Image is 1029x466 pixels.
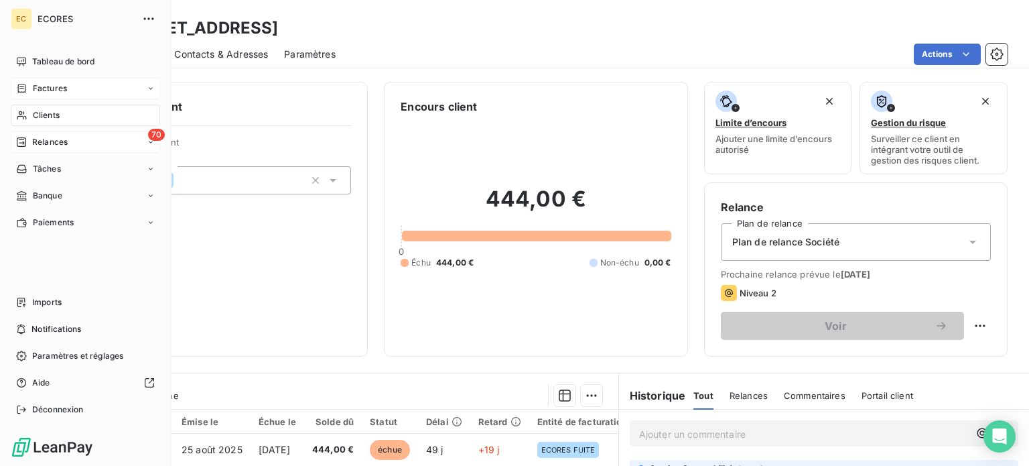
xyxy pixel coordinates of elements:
img: Logo LeanPay [11,436,94,458]
span: [DATE] [259,444,290,455]
span: Non-échu [600,257,639,269]
span: Notifications [31,323,81,335]
button: Limite d’encoursAjouter une limite d’encours autorisé [704,82,852,174]
span: Voir [737,321,935,331]
span: Déconnexion [32,404,84,416]
span: Factures [33,82,67,95]
span: Surveiller ce client en intégrant votre outil de gestion des risques client. [871,133,996,166]
span: ECORES FUITE [541,446,596,454]
span: Tout [693,390,713,401]
div: Open Intercom Messenger [983,420,1016,453]
div: Entité de facturation [537,416,628,427]
span: Propriétés Client [108,137,351,156]
span: [DATE] [841,269,871,280]
span: échue [370,440,410,460]
span: 25 août 2025 [182,444,243,455]
span: Contacts & Adresses [174,48,268,61]
span: Tâches [33,163,61,175]
span: Commentaires [784,390,845,401]
span: 0,00 € [644,257,671,269]
span: Tableau de bord [32,56,94,68]
span: +19 j [478,444,500,455]
span: Paiements [33,217,74,229]
button: Actions [914,44,981,65]
div: Statut [370,416,410,427]
span: Gestion du risque [871,117,946,128]
h3: [STREET_ADDRESS] [118,16,278,40]
div: Émise le [182,416,243,427]
span: Banque [33,190,62,202]
h6: Relance [721,199,991,215]
span: Échu [411,257,431,269]
div: Retard [478,416,521,427]
span: Niveau 2 [740,288,776,298]
input: Ajouter une valeur [174,174,184,186]
span: 49 j [426,444,443,455]
span: Prochaine relance prévue le [721,269,991,280]
div: EC [11,8,32,30]
div: Solde dû [312,416,354,427]
a: Aide [11,372,160,394]
h6: Encours client [401,99,477,115]
h2: 444,00 € [401,186,671,226]
span: Limite d’encours [715,117,786,128]
span: Paramètres [284,48,336,61]
span: Portail client [862,390,913,401]
h6: Informations client [81,99,351,115]
span: Relances [730,390,768,401]
span: Relances [32,136,68,148]
span: 444,00 € [436,257,474,269]
h6: Historique [619,388,686,404]
span: ECORES [38,13,134,24]
button: Voir [721,312,964,340]
span: 444,00 € [312,443,354,457]
span: Ajouter une limite d’encours autorisé [715,133,841,155]
span: 0 [399,246,404,257]
div: Échue le [259,416,296,427]
span: 70 [148,129,165,141]
span: Clients [33,109,60,121]
div: Délai [426,416,462,427]
button: Gestion du risqueSurveiller ce client en intégrant votre outil de gestion des risques client. [860,82,1008,174]
span: Imports [32,296,62,308]
span: Aide [32,377,50,389]
span: Plan de relance Société [732,235,839,249]
span: Paramètres et réglages [32,350,123,362]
